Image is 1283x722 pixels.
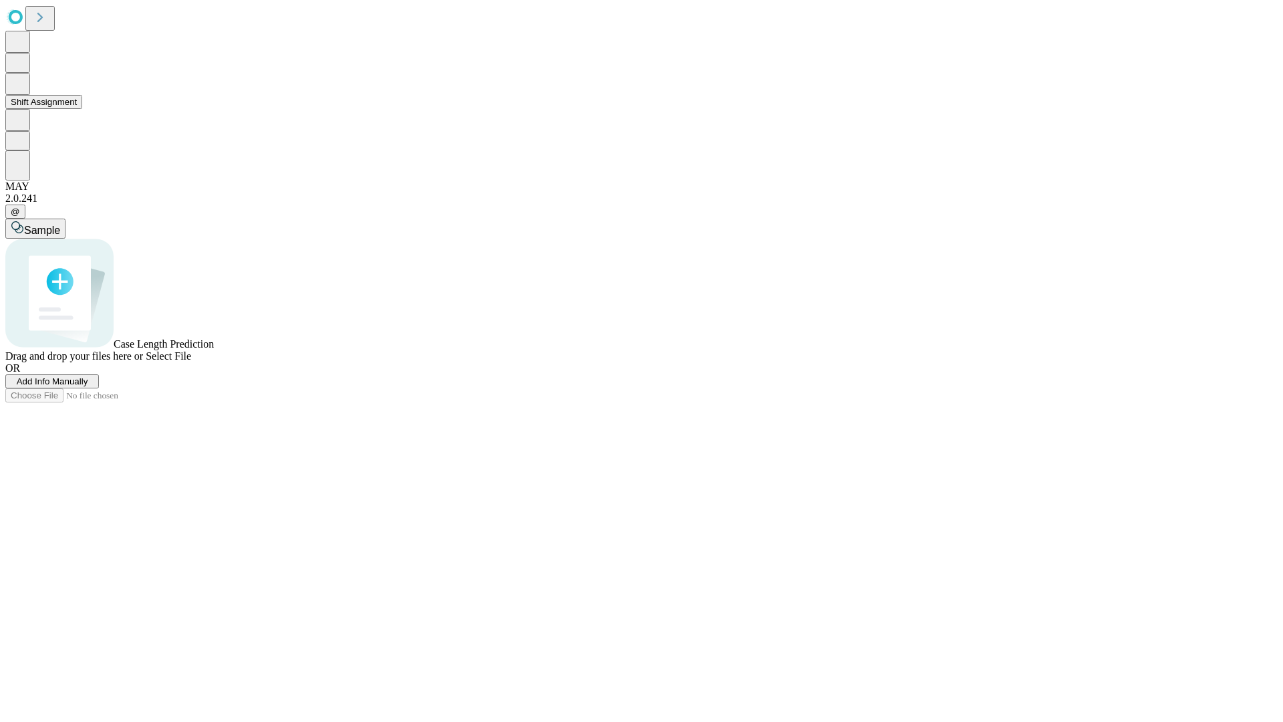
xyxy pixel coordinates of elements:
[5,193,1278,205] div: 2.0.241
[5,180,1278,193] div: MAY
[114,338,214,350] span: Case Length Prediction
[11,207,20,217] span: @
[5,374,99,388] button: Add Info Manually
[5,95,82,109] button: Shift Assignment
[146,350,191,362] span: Select File
[5,205,25,219] button: @
[17,376,88,386] span: Add Info Manually
[24,225,60,236] span: Sample
[5,362,20,374] span: OR
[5,219,65,239] button: Sample
[5,350,143,362] span: Drag and drop your files here or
